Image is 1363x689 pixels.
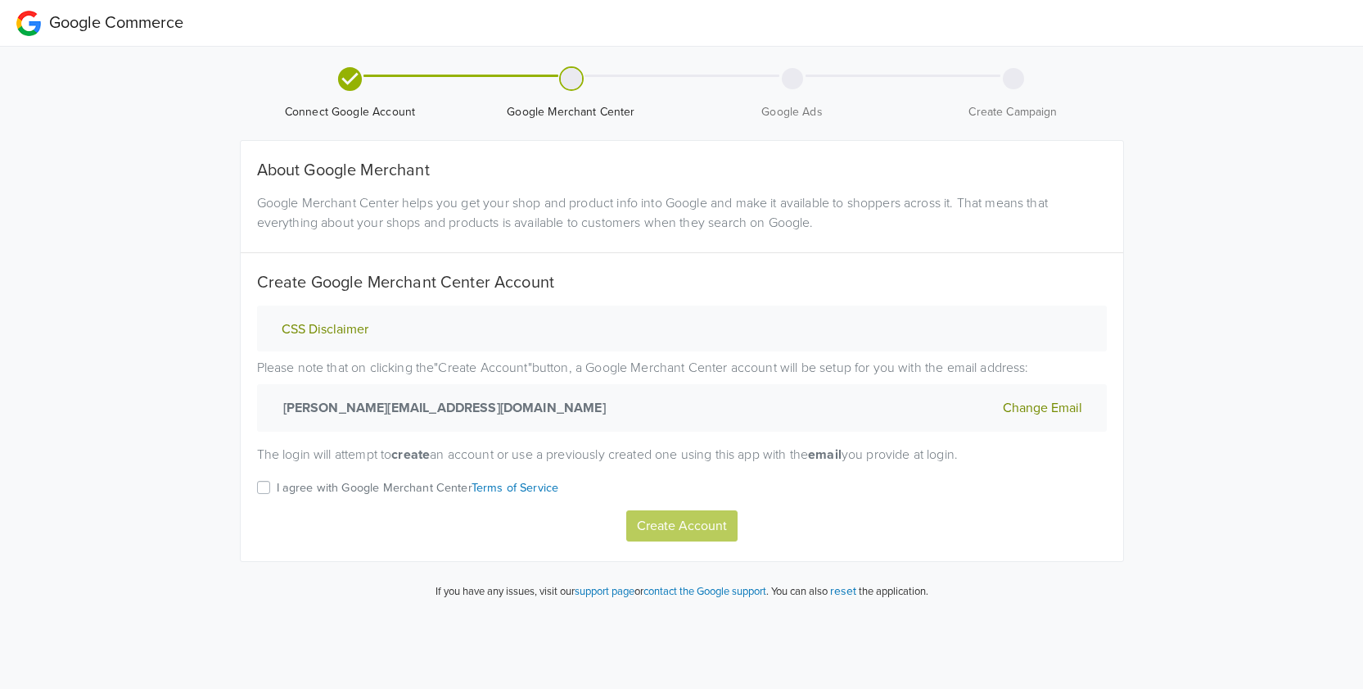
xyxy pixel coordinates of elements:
[49,13,183,33] span: Google Commerce
[257,273,1107,292] h5: Create Google Merchant Center Account
[467,104,675,120] span: Google Merchant Center
[257,358,1107,432] p: Please note that on clicking the " Create Account " button, a Google Merchant Center account will...
[436,584,769,601] p: If you have any issues, visit our or .
[245,193,1119,233] div: Google Merchant Center helps you get your shop and product info into Google and make it available...
[769,582,928,601] p: You can also the application.
[688,104,896,120] span: Google Ads
[257,445,1107,465] p: The login will attempt to an account or use a previously created one using this app with the you ...
[277,479,559,497] p: I agree with Google Merchant Center
[830,582,856,601] button: reset
[575,585,634,598] a: support page
[472,481,558,495] a: Terms of Service
[246,104,454,120] span: Connect Google Account
[257,161,1107,180] h5: About Google Merchant
[391,446,430,463] strong: create
[643,585,766,598] a: contact the Google support
[277,321,373,338] button: CSS Disclaimer
[998,397,1087,419] button: Change Email
[909,104,1117,120] span: Create Campaign
[808,446,842,463] strong: email
[277,398,606,418] strong: [PERSON_NAME][EMAIL_ADDRESS][DOMAIN_NAME]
